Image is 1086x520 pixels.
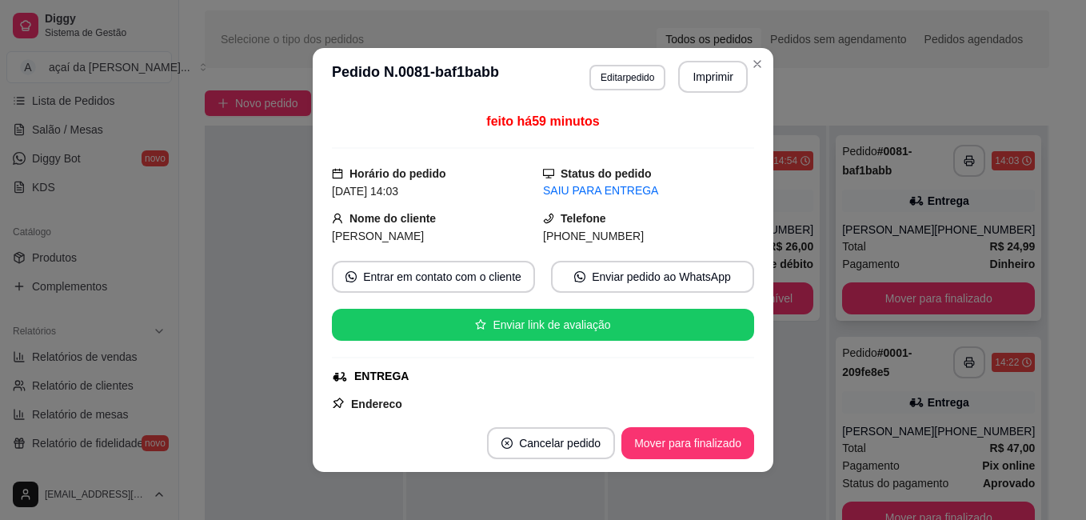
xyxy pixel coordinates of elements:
span: whats-app [345,271,357,282]
strong: Endereço [351,398,402,410]
span: pushpin [332,397,345,410]
span: whats-app [574,271,585,282]
button: Mover para finalizado [621,427,754,459]
span: [PERSON_NAME] [332,230,424,242]
button: Editarpedido [589,65,665,90]
div: ENTREGA [354,368,409,385]
strong: Telefone [561,212,606,225]
strong: Nome do cliente [349,212,436,225]
span: [DATE] 14:03 [332,185,398,198]
strong: Status do pedido [561,167,652,180]
strong: Horário do pedido [349,167,446,180]
span: feito há 59 minutos [486,114,599,128]
span: star [475,319,486,330]
button: Imprimir [678,61,748,93]
button: whats-appEnviar pedido ao WhatsApp [551,261,754,293]
button: starEnviar link de avaliação [332,309,754,341]
button: whats-appEntrar em contato com o cliente [332,261,535,293]
button: close-circleCancelar pedido [487,427,615,459]
span: close-circle [501,438,513,449]
span: phone [543,213,554,224]
span: calendar [332,168,343,179]
span: desktop [543,168,554,179]
h3: Pedido N. 0081-baf1babb [332,61,499,93]
span: [PHONE_NUMBER] [543,230,644,242]
div: SAIU PARA ENTREGA [543,182,754,199]
span: user [332,213,343,224]
button: Close [745,51,770,77]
